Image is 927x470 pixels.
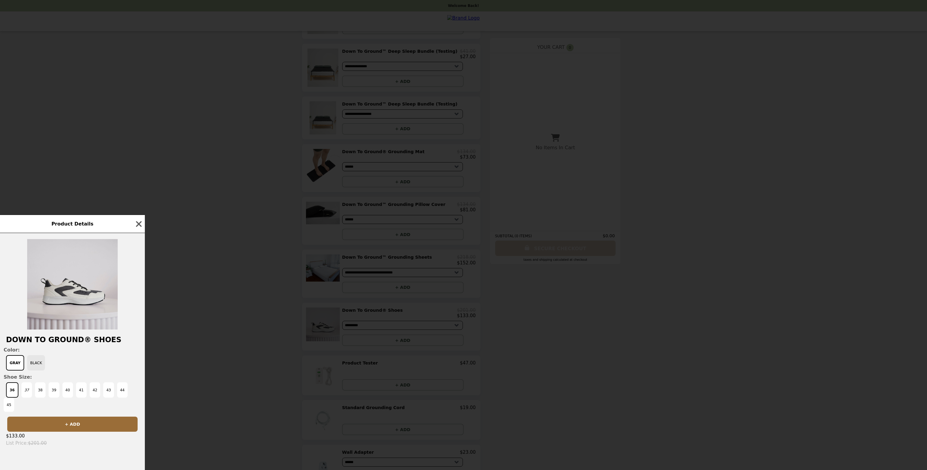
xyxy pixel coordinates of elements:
[62,382,73,398] button: 40
[49,382,59,398] button: 39
[28,440,47,446] span: $201.00
[4,398,14,412] button: 45
[21,382,32,398] button: 37
[35,382,46,398] button: 38
[4,374,141,380] span: Shoe Size:
[7,417,138,432] button: + ADD
[6,382,18,398] button: 36
[51,221,93,227] span: Product Details
[103,382,114,398] button: 43
[6,355,24,371] button: Gray
[117,382,128,398] button: 44
[90,382,100,398] button: 42
[76,382,87,398] button: 41
[4,347,141,353] span: Color:
[27,239,118,330] img: Gray / 36
[27,355,45,371] button: Black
